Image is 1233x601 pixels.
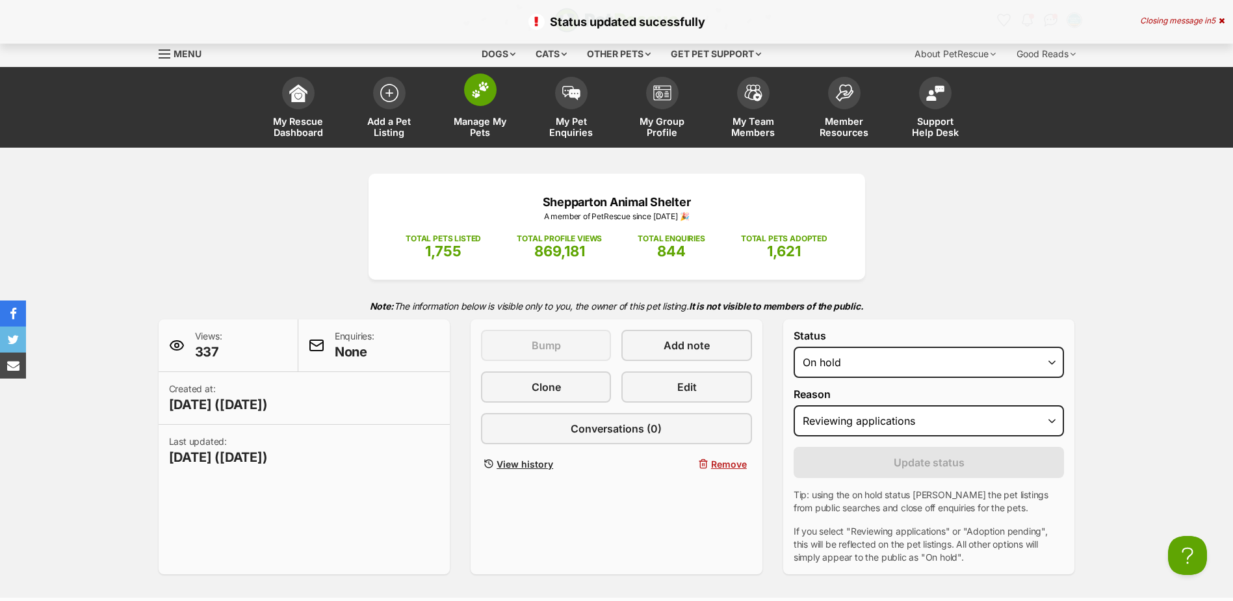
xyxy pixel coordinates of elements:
img: add-pet-listing-icon-0afa8454b4691262ce3f59096e99ab1cd57d4a30225e0717b998d2c9b9846f56.svg [380,84,398,102]
img: group-profile-icon-3fa3cf56718a62981997c0bc7e787c4b2cf8bcc04b72c1350f741eb67cf2f40e.svg [653,85,671,101]
div: Closing message in [1140,16,1225,25]
p: Status updated sucessfully [13,13,1220,31]
p: Created at: [169,382,268,414]
span: 1,755 [425,243,461,260]
a: My Group Profile [617,70,708,148]
strong: It is not visible to members of the public. [689,300,864,312]
span: My Pet Enquiries [542,116,601,138]
p: TOTAL PROFILE VIEWS [517,233,602,245]
span: Manage My Pets [451,116,510,138]
span: Bump [532,338,561,353]
p: Last updated: [169,435,268,466]
img: pet-enquiries-icon-7e3ad2cf08bfb03b45e93fb7055b45f3efa6380592205ae92323e6603595dc1f.svg [562,86,580,100]
span: Conversations (0) [571,421,662,436]
div: Get pet support [662,41,770,67]
span: Remove [711,457,747,471]
span: Support Help Desk [906,116,965,138]
div: Cats [526,41,576,67]
a: Manage My Pets [435,70,526,148]
p: TOTAL PETS LISTED [406,233,481,245]
a: Add note [621,330,751,361]
a: Support Help Desk [890,70,981,148]
a: Edit [621,371,751,403]
span: Menu [174,48,201,59]
p: Tip: using the on hold status [PERSON_NAME] the pet listings from public searches and close off e... [794,488,1065,514]
iframe: Help Scout Beacon - Open [1168,536,1207,575]
span: 869,181 [534,243,585,260]
p: TOTAL PETS ADOPTED [741,233,827,245]
div: Dogs [473,41,525,67]
span: My Rescue Dashboard [269,116,328,138]
a: Add a Pet Listing [344,70,435,148]
span: 1,621 [767,243,801,260]
button: Remove [621,455,751,474]
p: Enquiries: [335,330,374,361]
img: dashboard-icon-eb2f2d2d3e046f16d808141f083e7271f6b2e854fb5c12c21221c1fb7104beca.svg [289,84,307,102]
span: [DATE] ([DATE]) [169,448,268,466]
strong: Note: [370,300,394,312]
span: Add note [664,338,710,353]
a: Member Resources [799,70,890,148]
p: The information below is visible only to you, the owner of this pet listing. [159,293,1075,319]
a: My Rescue Dashboard [253,70,344,148]
a: Conversations (0) [481,413,752,444]
span: Clone [532,379,561,395]
span: My Group Profile [633,116,692,138]
img: help-desk-icon-fdf02630f3aa405de69fd3d07c3f3aa587a6932b1a1747fa1d2bba05be0121f9.svg [926,85,944,101]
img: team-members-icon-5396bd8760b3fe7c0b43da4ab00e1e3bb1a5d9ba89233759b79545d2d3fc5d0d.svg [744,85,762,101]
span: 5 [1211,16,1215,25]
label: Reason [794,388,1065,400]
span: 337 [195,343,222,361]
span: Member Resources [815,116,874,138]
div: Good Reads [1007,41,1085,67]
p: If you select "Reviewing applications" or "Adoption pending", this will be reflected on the pet l... [794,525,1065,564]
span: View history [497,457,553,471]
div: Other pets [578,41,660,67]
button: Update status [794,447,1065,478]
label: Status [794,330,1065,341]
a: Clone [481,371,611,403]
p: TOTAL ENQUIRIES [638,233,705,245]
a: My Team Members [708,70,799,148]
p: Shepparton Animal Shelter [388,193,846,211]
span: Edit [677,379,697,395]
span: Update status [894,455,965,470]
button: Bump [481,330,611,361]
span: None [335,343,374,361]
span: Add a Pet Listing [360,116,419,138]
a: Menu [159,41,211,64]
span: 844 [657,243,686,260]
img: member-resources-icon-8e73f808a243e03378d46382f2149f9095a855e16c252ad45f914b54edf8863c.svg [835,84,853,101]
div: About PetRescue [905,41,1005,67]
p: A member of PetRescue since [DATE] 🎉 [388,211,846,222]
img: manage-my-pets-icon-02211641906a0b7f246fdf0571729dbe1e7629f14944591b6c1af311fb30b64b.svg [471,81,489,98]
a: View history [481,455,611,474]
span: My Team Members [724,116,783,138]
span: [DATE] ([DATE]) [169,395,268,414]
a: My Pet Enquiries [526,70,617,148]
p: Views: [195,330,222,361]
